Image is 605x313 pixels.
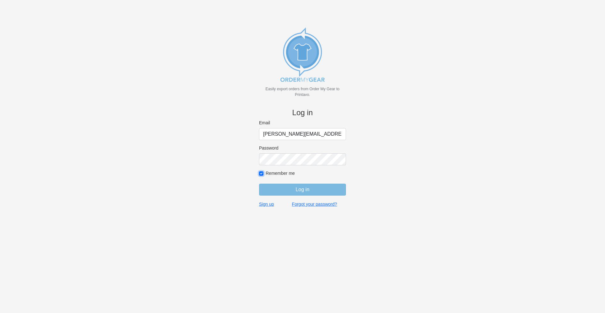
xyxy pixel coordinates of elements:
[259,145,346,151] label: Password
[259,108,346,117] h4: Log in
[259,120,346,126] label: Email
[259,201,274,207] a: Sign up
[259,86,346,97] p: Easily export orders from Order My Gear to Printavo.
[266,170,346,176] label: Remember me
[271,23,334,86] img: new_omg_export_logo-652582c309f788888370c3373ec495a74b7b3fc93c8838f76510ecd25890bcc4.png
[259,184,346,196] input: Log in
[292,201,337,207] a: Forgot your password?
